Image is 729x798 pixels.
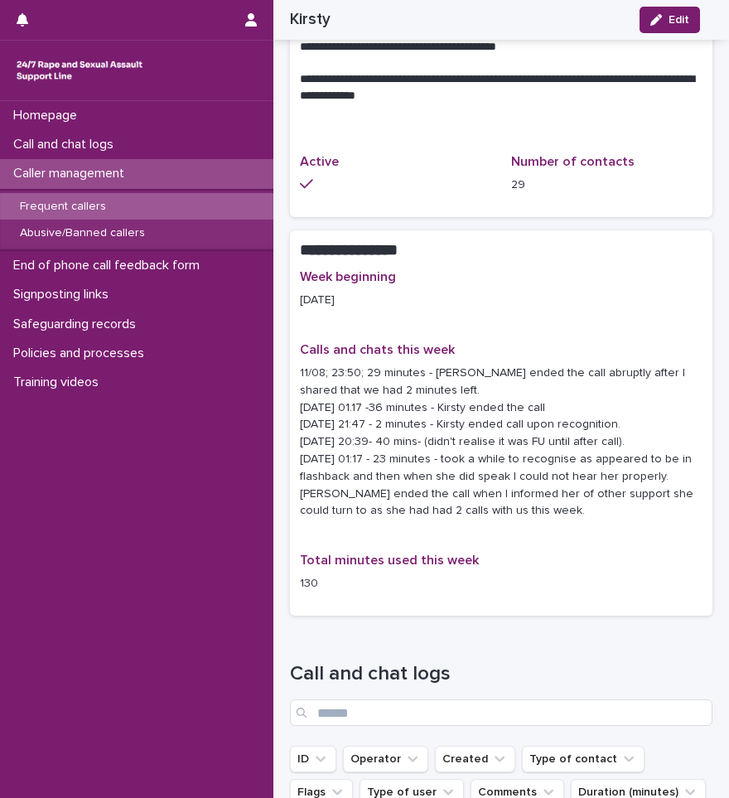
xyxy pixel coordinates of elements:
img: rhQMoQhaT3yELyF149Cw [13,54,146,87]
p: Abusive/Banned callers [7,226,158,240]
p: Policies and processes [7,346,157,361]
p: Homepage [7,108,90,123]
button: Edit [640,7,700,33]
span: Active [300,155,339,168]
button: Operator [343,746,428,772]
p: Training videos [7,375,112,390]
p: 11/08; 23:50; 29 minutes - [PERSON_NAME] ended the call abruptly after I shared that we had 2 min... [300,365,702,520]
span: Edit [669,14,689,26]
p: Signposting links [7,287,122,302]
p: Safeguarding records [7,317,149,332]
button: Created [435,746,515,772]
p: 29 [511,177,702,194]
h2: Kirsty [290,10,331,29]
p: Call and chat logs [7,137,127,152]
span: Week beginning [300,270,396,283]
button: Type of contact [522,746,645,772]
p: Caller management [7,166,138,181]
p: [DATE] [300,292,491,309]
button: ID [290,746,336,772]
p: End of phone call feedback form [7,258,213,273]
span: Calls and chats this week [300,343,455,356]
span: Total minutes used this week [300,554,479,567]
p: 130 [300,575,491,592]
h1: Call and chat logs [290,662,712,686]
span: Number of contacts [511,155,635,168]
input: Search [290,699,712,726]
p: Frequent callers [7,200,119,214]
